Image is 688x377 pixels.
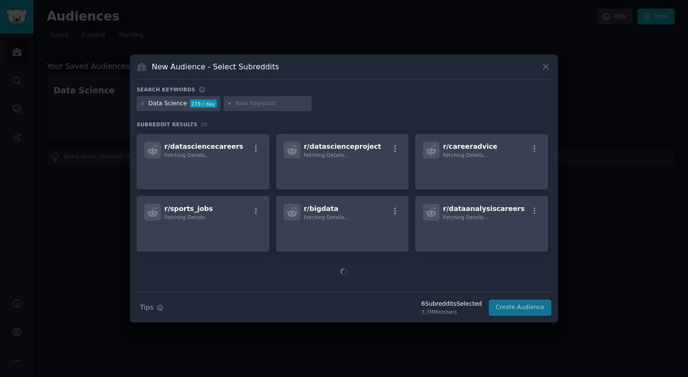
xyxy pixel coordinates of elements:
[140,302,153,312] span: Tips
[304,205,338,212] span: r/ bigdata
[443,214,488,220] span: Fetching Details...
[137,86,195,93] h3: Search keywords
[304,152,349,158] span: Fetching Details...
[421,309,482,315] div: 3.7M Members
[443,205,525,212] span: r/ dataanalysiscareers
[236,100,308,108] input: New Keyword
[304,214,349,220] span: Fetching Details...
[137,299,167,316] button: Tips
[201,122,207,127] span: 28
[421,300,482,309] div: 6 Subreddit s Selected
[164,214,209,220] span: Fetching Details...
[190,100,217,108] div: 279 / day
[164,152,209,158] span: Fetching Details...
[152,62,279,72] h3: New Audience - Select Subreddits
[149,100,187,108] div: Data Science
[443,152,488,158] span: Fetching Details...
[443,143,497,150] span: r/ careeradvice
[164,143,243,150] span: r/ datasciencecareers
[304,143,381,150] span: r/ datascienceproject
[164,205,213,212] span: r/ sports_jobs
[137,121,197,128] span: Subreddit Results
